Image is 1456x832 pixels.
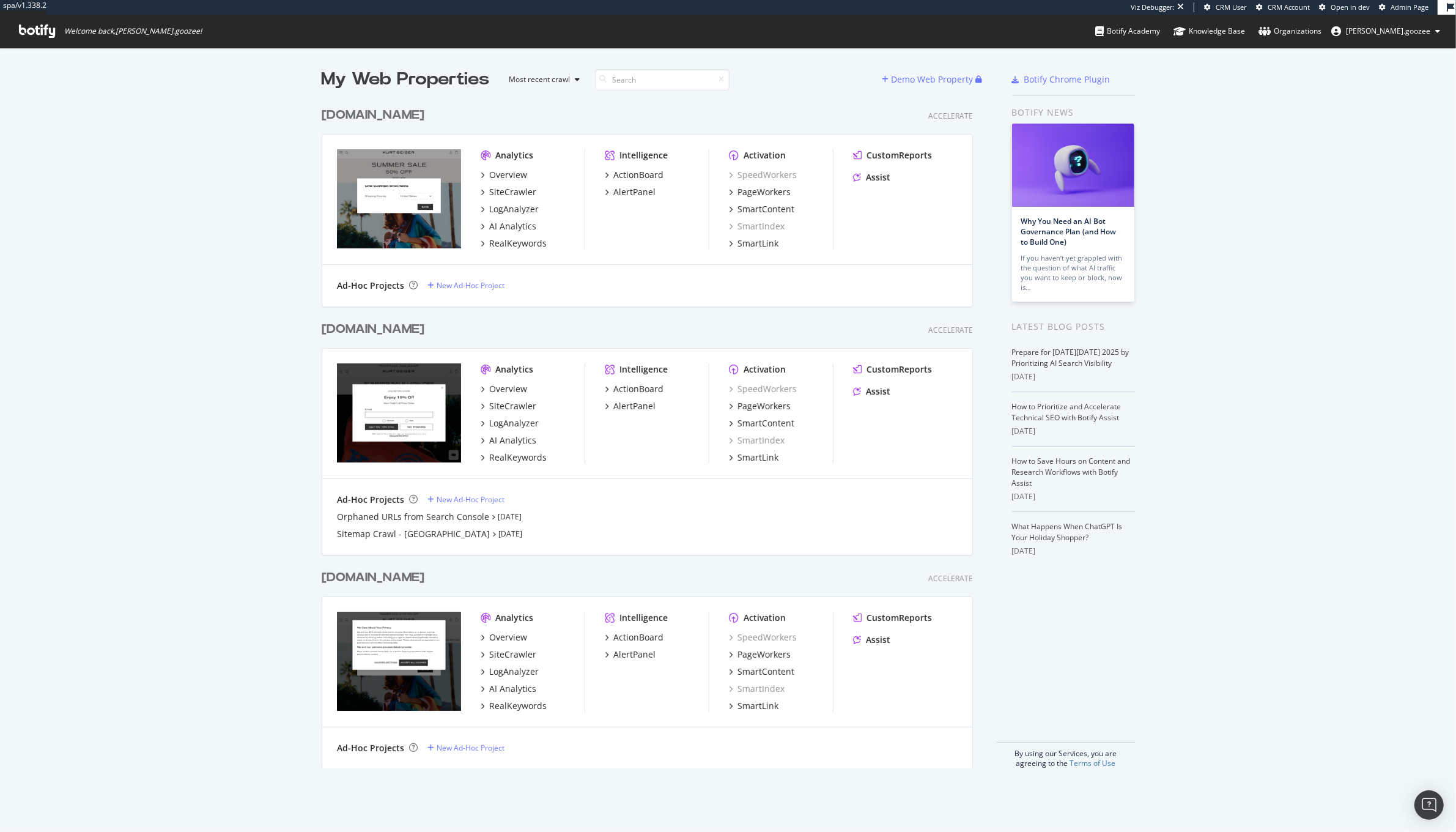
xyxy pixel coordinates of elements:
[1095,25,1160,37] div: Botify Academy
[729,683,785,695] div: SmartIndex
[866,385,890,398] div: Assist
[866,634,890,646] div: Assist
[337,511,489,523] div: Orphaned URLs from Search Console
[489,434,536,447] div: AI Analytics
[489,648,536,661] div: SiteCrawler
[481,220,536,232] a: AI Analytics
[1021,216,1117,247] a: Why You Need an AI Bot Governance Plan (and How to Build One)
[737,648,791,661] div: PageWorkers
[605,400,656,412] a: AlertPanel
[495,149,533,162] div: Analytics
[64,26,202,36] span: Welcome back, [PERSON_NAME].goozee !
[337,494,404,506] div: Ad-Hoc Projects
[613,169,663,181] div: ActionBoard
[853,363,932,376] a: CustomReports
[595,69,730,91] input: Search
[605,383,663,395] a: ActionBoard
[489,451,547,464] div: RealKeywords
[729,237,778,250] a: SmartLink
[613,400,656,412] div: AlertPanel
[613,631,663,644] div: ActionBoard
[729,169,797,181] a: SpeedWorkers
[744,149,786,162] div: Activation
[1258,15,1321,48] a: Organizations
[1012,106,1135,119] div: Botify news
[481,434,536,447] a: AI Analytics
[853,385,890,398] a: Assist
[729,203,794,215] a: SmartContent
[1258,25,1321,37] div: Organizations
[481,400,536,412] a: SiteCrawler
[1012,347,1129,368] a: Prepare for [DATE][DATE] 2025 by Prioritizing AI Search Visibility
[1346,26,1430,36] span: fred.goozee
[892,73,974,86] div: Demo Web Property
[853,634,890,646] a: Assist
[729,700,778,712] a: SmartLink
[1256,2,1310,12] a: CRM Account
[481,700,547,712] a: RealKeywords
[1414,790,1444,820] div: Open Intercom Messenger
[498,529,522,539] a: [DATE]
[729,434,785,447] a: SmartIndex
[619,612,668,624] div: Intelligence
[489,203,539,215] div: LogAnalyzer
[481,169,527,181] a: Overview
[481,683,536,695] a: AI Analytics
[481,383,527,395] a: Overview
[481,666,539,678] a: LogAnalyzer
[322,569,429,587] a: [DOMAIN_NAME]
[481,417,539,429] a: LogAnalyzer
[1204,2,1247,12] a: CRM User
[867,612,932,624] div: CustomReports
[337,742,404,754] div: Ad-Hoc Projects
[744,612,786,624] div: Activation
[613,383,663,395] div: ActionBoard
[997,742,1135,768] div: By using our Services, you are agreeing to the
[729,417,794,429] a: SmartContent
[619,363,668,376] div: Intelligence
[1216,2,1247,12] span: CRM User
[322,92,983,768] div: grid
[322,106,429,124] a: [DOMAIN_NAME]
[481,648,536,661] a: SiteCrawler
[737,237,778,250] div: SmartLink
[489,220,536,232] div: AI Analytics
[427,743,504,753] a: New Ad-Hoc Project
[337,528,490,540] a: Sitemap Crawl - [GEOGRAPHIC_DATA]
[928,573,973,584] div: Accelerate
[481,186,536,198] a: SiteCrawler
[322,106,424,124] div: [DOMAIN_NAME]
[322,67,490,92] div: My Web Properties
[1319,2,1370,12] a: Open in dev
[928,325,973,335] div: Accelerate
[1331,2,1370,12] span: Open in dev
[509,76,571,83] div: Most recent crawl
[619,149,668,162] div: Intelligence
[489,169,527,181] div: Overview
[928,111,973,121] div: Accelerate
[729,220,785,232] div: SmartIndex
[853,612,932,624] a: CustomReports
[737,451,778,464] div: SmartLink
[882,74,976,84] a: Demo Web Property
[605,169,663,181] a: ActionBoard
[1012,426,1135,437] div: [DATE]
[1391,2,1428,12] span: Admin Page
[1321,21,1450,41] button: [PERSON_NAME].goozee
[737,203,794,215] div: SmartContent
[605,631,663,644] a: ActionBoard
[498,511,522,522] a: [DATE]
[729,666,794,678] a: SmartContent
[1070,758,1115,768] a: Terms of Use
[495,612,533,624] div: Analytics
[481,451,547,464] a: RealKeywords
[729,383,797,395] a: SpeedWorkers
[437,280,504,291] div: New Ad-Hoc Project
[737,666,794,678] div: SmartContent
[322,321,424,338] div: [DOMAIN_NAME]
[1012,546,1135,557] div: [DATE]
[613,186,656,198] div: AlertPanel
[867,149,932,162] div: CustomReports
